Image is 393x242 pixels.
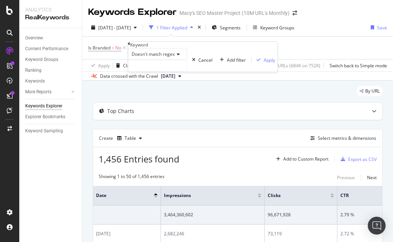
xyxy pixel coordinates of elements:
[115,43,121,53] span: No
[251,57,277,64] button: Apply
[112,45,114,51] span: =
[25,67,42,74] div: Ranking
[250,22,297,33] button: Keyword Groups
[377,25,387,31] div: Save
[25,113,77,121] a: Explorer Bookmarks
[264,57,275,63] div: Apply
[25,13,76,22] div: RealKeywords
[357,86,383,96] div: legacy label
[187,48,215,72] button: Cancel
[25,77,45,85] div: Keywords
[338,153,377,165] button: Export as CSV
[307,134,376,143] button: Select metrics & dimensions
[114,132,145,144] button: Table
[318,135,376,141] div: Select metrics & dimensions
[25,56,77,64] a: Keyword Groups
[164,192,247,199] span: Impressions
[146,22,196,33] button: 1 Filter Applied
[98,62,110,69] div: Apply
[88,22,140,33] button: [DATE] - [DATE]
[209,22,244,33] button: Segments
[25,127,77,135] a: Keyword Sampling
[25,34,43,42] div: Overview
[88,45,110,51] span: Is Branded
[99,153,179,165] span: 1,456 Entries found
[125,136,136,141] div: Table
[25,6,76,13] div: Analytics
[25,113,65,121] div: Explorer Bookmarks
[25,34,77,42] a: Overview
[368,217,386,235] div: Open Intercom Messenger
[88,6,176,19] div: Keywords Explorer
[25,102,77,110] a: Keywords Explorer
[268,192,319,199] span: Clicks
[283,157,328,161] div: Add to Custom Report
[130,42,148,48] div: Keyword
[158,72,184,81] button: [DATE]
[25,56,58,64] div: Keyword Groups
[25,102,62,110] div: Keywords Explorer
[268,212,334,218] div: 96,671,928
[260,25,294,31] div: Keyword Groups
[337,173,355,182] button: Previous
[100,73,158,80] div: Data crossed with the Crawl
[164,212,261,218] div: 3,464,360,602
[161,73,175,80] span: 2025 Oct. 2nd
[98,25,131,31] span: [DATE] - [DATE]
[330,62,387,69] div: Switch back to Simple mode
[113,59,134,71] button: Clear
[227,57,246,63] div: Add filter
[25,45,68,53] div: Content Performance
[220,25,241,31] span: Segments
[198,57,212,63] div: Cancel
[107,107,134,115] div: Top Charts
[156,25,187,31] div: 1 Filter Applied
[25,127,63,135] div: Keyword Sampling
[123,62,134,69] div: Clear
[273,153,328,165] button: Add to Custom Report
[25,88,52,96] div: More Reports
[132,51,175,57] span: Doesn't match regex
[99,132,145,144] div: Create
[179,9,290,17] div: Macy's SEO Master Project (10M URL's Monthly)
[88,59,110,71] button: Apply
[327,59,387,71] button: Switch back to Simple mode
[293,10,297,16] div: arrow-right-arrow-left
[337,174,355,181] div: Previous
[25,45,77,53] a: Content Performance
[368,22,387,33] button: Save
[215,57,248,64] button: Add filter
[25,77,77,85] a: Keywords
[367,174,377,181] div: Next
[196,24,202,31] div: times
[96,230,158,237] div: [DATE]
[367,173,377,182] button: Next
[25,88,69,96] a: More Reports
[99,173,165,182] div: Showing 1 to 50 of 1,456 entries
[365,89,380,93] span: By URL
[268,230,334,237] div: 73,119
[340,192,382,199] span: CTR
[261,62,320,69] div: 91.06 % URLs ( 684K on 752K )
[25,67,77,74] a: Ranking
[96,192,143,199] span: Date
[348,156,377,162] div: Export as CSV
[164,230,261,237] div: 2,682,246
